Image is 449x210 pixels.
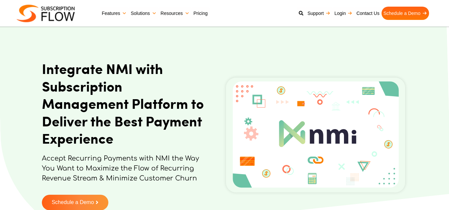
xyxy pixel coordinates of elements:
[52,200,94,205] span: Schedule a Demo
[42,154,207,190] p: Accept Recurring Payments with NMI the Way You Want to Maximize the Flow of Recurring Revenue Str...
[382,7,429,20] a: Schedule a Demo
[129,7,159,20] a: Solutions
[100,7,129,20] a: Features
[354,7,381,20] a: Contact Us
[42,60,207,147] h1: Integrate NMI with Subscription Management Platform to Deliver the Best Payment Experience
[191,7,210,20] a: Pricing
[305,7,332,20] a: Support
[332,7,354,20] a: Login
[17,5,75,22] img: Subscriptionflow
[159,7,191,20] a: Resources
